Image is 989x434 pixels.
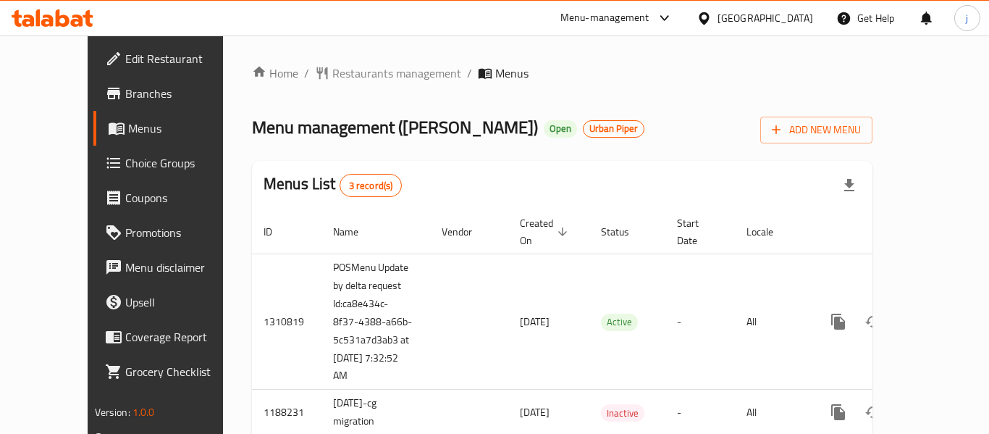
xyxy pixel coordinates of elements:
span: Urban Piper [584,122,644,135]
span: j [966,10,968,26]
a: Grocery Checklist [93,354,253,389]
button: Change Status [856,395,891,430]
td: 1310819 [252,254,321,390]
span: [DATE] [520,312,550,331]
th: Actions [809,210,972,254]
span: Open [544,122,577,135]
button: more [821,304,856,339]
span: Restaurants management [332,64,461,82]
span: Menu management ( [PERSON_NAME] ) [252,111,538,143]
span: Add New Menu [772,121,861,139]
h2: Menus List [264,173,402,197]
a: Promotions [93,215,253,250]
span: Status [601,223,648,241]
button: Change Status [856,304,891,339]
span: Vendor [442,223,491,241]
li: / [467,64,472,82]
span: Menus [128,120,241,137]
span: Coupons [125,189,241,206]
a: Menus [93,111,253,146]
div: Open [544,120,577,138]
span: Locale [746,223,792,241]
span: Edit Restaurant [125,50,241,67]
span: Version: [95,403,130,422]
div: Total records count [340,174,403,197]
td: - [665,254,735,390]
span: Choice Groups [125,154,241,172]
a: Upsell [93,285,253,320]
span: ID [264,223,291,241]
span: Start Date [677,214,717,249]
span: Upsell [125,293,241,311]
td: POSMenu Update by delta request Id:ca8e434c-8f37-4388-a66b-5c531a7d3ab3 at [DATE] 7:32:52 AM [321,254,430,390]
nav: breadcrumb [252,64,872,82]
button: Add New Menu [760,117,872,143]
a: Edit Restaurant [93,41,253,76]
span: Grocery Checklist [125,363,241,380]
span: Inactive [601,405,644,422]
a: Restaurants management [315,64,461,82]
span: [DATE] [520,403,550,422]
div: Menu-management [560,9,649,27]
li: / [304,64,309,82]
button: more [821,395,856,430]
div: Inactive [601,404,644,422]
td: All [735,254,809,390]
div: Export file [832,168,867,203]
span: Menu disclaimer [125,259,241,276]
span: Active [601,314,638,330]
a: Choice Groups [93,146,253,180]
span: Branches [125,85,241,102]
a: Coverage Report [93,320,253,354]
a: Home [252,64,298,82]
span: Menus [495,64,529,82]
span: Created On [520,214,572,249]
span: 3 record(s) [340,179,402,193]
div: [GEOGRAPHIC_DATA] [717,10,813,26]
span: Promotions [125,224,241,241]
span: 1.0.0 [132,403,155,422]
span: Name [333,223,377,241]
div: Active [601,314,638,331]
span: Coverage Report [125,328,241,346]
a: Coupons [93,180,253,215]
a: Branches [93,76,253,111]
a: Menu disclaimer [93,250,253,285]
